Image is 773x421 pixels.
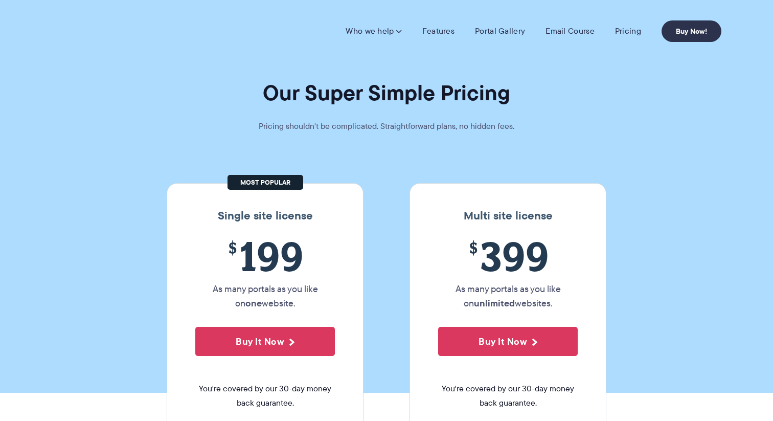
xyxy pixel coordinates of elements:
span: You're covered by our 30-day money back guarantee. [438,382,578,410]
h3: Multi site license [420,209,596,223]
a: Email Course [545,26,595,36]
a: Features [422,26,454,36]
strong: one [245,296,262,310]
a: Portal Gallery [475,26,525,36]
span: 199 [195,233,335,279]
h3: Single site license [177,209,353,223]
p: As many portals as you like on websites. [438,282,578,311]
button: Buy It Now [195,327,335,356]
span: 399 [438,233,578,279]
strong: unlimited [474,296,515,310]
button: Buy It Now [438,327,578,356]
span: You're covered by our 30-day money back guarantee. [195,382,335,410]
a: Who we help [346,26,401,36]
a: Buy Now! [662,20,721,42]
p: Pricing shouldn't be complicated. Straightforward plans, no hidden fees. [233,119,540,134]
p: As many portals as you like on website. [195,282,335,311]
a: Pricing [615,26,641,36]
